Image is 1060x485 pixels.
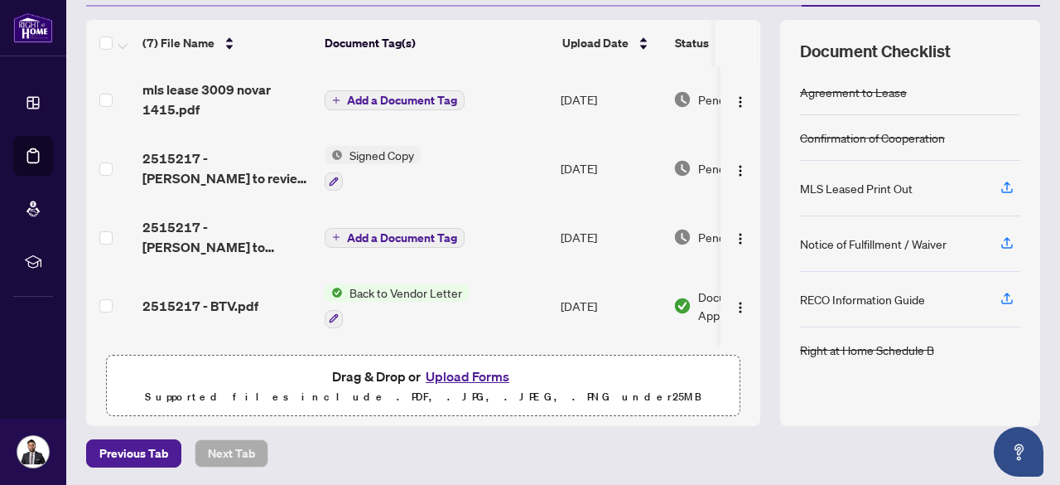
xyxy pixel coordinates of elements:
button: Add a Document Tag [325,226,465,248]
button: Add a Document Tag [325,90,465,110]
img: Document Status [673,297,691,315]
td: [DATE] [554,66,667,133]
button: Previous Tab [86,439,181,468]
button: Open asap [994,427,1043,477]
img: Document Status [673,228,691,246]
span: Drag & Drop orUpload FormsSupported files include .PDF, .JPG, .JPEG, .PNG under25MB [107,356,740,417]
td: [DATE] [554,204,667,270]
span: Add a Document Tag [347,95,457,106]
img: Logo [734,95,747,109]
th: (7) File Name [136,20,318,66]
div: Agreement to Lease [800,83,907,101]
button: Status IconSigned Copy [325,146,421,191]
span: Upload Date [562,34,629,52]
img: Logo [734,232,747,245]
div: Confirmation of Cooperation [800,129,945,147]
span: Add a Document Tag [347,232,457,244]
div: RECO Information Guide [800,290,925,308]
img: Status Icon [325,146,343,164]
span: plus [332,96,340,104]
div: MLS Leased Print Out [800,179,913,197]
span: Status [675,34,709,52]
th: Document Tag(s) [318,20,556,66]
img: Document Status [673,159,691,177]
button: Logo [727,86,754,113]
span: Pending Review [698,228,781,246]
span: 2515217 - [PERSON_NAME] to review.pdf [142,217,311,257]
th: Status [668,20,809,66]
button: Add a Document Tag [325,90,465,111]
td: [DATE] [554,133,667,204]
button: Add a Document Tag [325,228,465,248]
span: mls lease 3009 novar 1415.pdf [142,80,311,119]
span: Pending Review [698,159,781,177]
span: Previous Tab [99,440,168,467]
img: logo [13,12,53,43]
img: Logo [734,301,747,314]
span: Drag & Drop or [332,366,514,387]
p: Supported files include .PDF, .JPG, .JPEG, .PNG under 25 MB [117,387,730,407]
div: Right at Home Schedule B [800,341,934,359]
th: Upload Date [556,20,668,66]
button: Next Tab [195,439,268,468]
span: Signed Copy [343,146,421,164]
button: Logo [727,155,754,182]
span: plus [332,233,340,241]
img: Logo [734,164,747,177]
button: Logo [727,293,754,319]
span: Document Approved [698,288,801,324]
button: Logo [727,224,754,250]
span: Pending Review [698,90,781,109]
span: Back to Vendor Letter [343,284,469,302]
td: [DATE] [554,270,667,342]
button: Upload Forms [421,366,514,387]
img: Document Status [673,90,691,109]
img: Status Icon [325,284,343,302]
span: 2515217 - [PERSON_NAME] to review 1.pdf [142,148,311,188]
img: Profile Icon [17,436,49,468]
div: Notice of Fulfillment / Waiver [800,235,947,253]
button: Status IconBack to Vendor Letter [325,284,469,328]
span: Document Checklist [800,40,951,63]
span: (7) File Name [142,34,214,52]
td: [DATE] [554,342,667,413]
span: 2515217 - BTV.pdf [142,296,258,316]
